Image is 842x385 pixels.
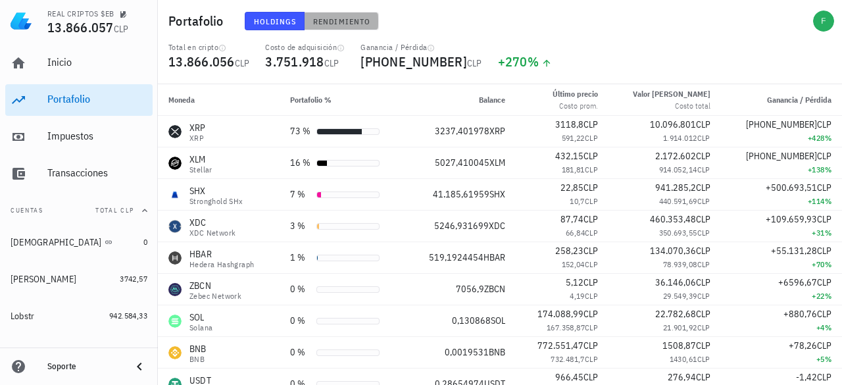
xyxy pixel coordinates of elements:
span: 0 [143,237,147,247]
span: 732.481,7 [551,354,585,364]
span: 5246,931699 [434,220,489,232]
div: BNB-icon [168,346,182,359]
div: BNB [189,342,207,355]
span: 3118,8 [555,118,583,130]
span: 0,130868 [452,315,491,326]
div: Ganancia / Pérdida [360,42,482,53]
span: CLP [696,308,710,320]
div: Último precio [553,88,598,100]
span: 10,7 [570,196,585,206]
div: 0 % [290,282,311,296]
span: +109.659,93 [766,213,817,225]
span: % [825,259,831,269]
div: 3 % [290,219,311,233]
span: 29.549,39 [663,291,697,301]
span: SHX [489,188,505,200]
span: CLP [697,196,710,206]
a: Impuestos [5,121,153,153]
div: HBAR [189,247,254,261]
span: CLP [817,150,831,162]
span: CLP [697,354,710,364]
div: SHX-icon [168,188,182,201]
span: CLP [114,23,129,35]
div: Stronghold SHx [189,197,243,205]
h1: Portafolio [168,11,229,32]
span: XDC [489,220,505,232]
span: 258,23 [555,245,583,257]
span: 4,19 [570,291,585,301]
th: Balance: Sin ordenar. Pulse para ordenar de forma ascendente. [405,84,516,116]
span: 78.939,08 [663,259,697,269]
span: CLP [817,118,831,130]
span: CLP [583,276,598,288]
span: 1430,61 [670,354,697,364]
span: 5027,410045 [435,157,489,168]
span: Holdings [253,16,297,26]
span: CLP [817,213,831,225]
span: CLP [583,340,598,351]
span: % [825,228,831,238]
span: 0,0019531 [445,346,489,358]
span: 10.096.801 [650,118,696,130]
span: CLP [696,245,710,257]
span: CLP [585,133,598,143]
span: CLP [817,340,831,351]
span: CLP [697,291,710,301]
div: +31 [731,226,831,240]
span: CLP [583,213,598,225]
span: Balance [479,95,505,105]
span: 3742,57 [120,274,147,284]
span: [PHONE_NUMBER] [746,150,817,162]
span: 22.782,68 [655,308,696,320]
span: 66,84 [566,228,585,238]
span: 350.693,55 [659,228,697,238]
span: 181,81 [562,165,585,174]
a: Transacciones [5,158,153,190]
div: +114 [731,195,831,208]
span: CLP [696,340,710,351]
span: [PHONE_NUMBER] [360,53,467,70]
span: 2.172.602 [655,150,696,162]
div: Solana [189,324,212,332]
span: -1,42 [796,371,817,383]
span: SOL [491,315,505,326]
span: % [825,322,831,332]
span: 3237,401978 [435,125,489,137]
span: 966,45 [555,371,583,383]
a: Inicio [5,47,153,79]
span: 167.358,87 [547,322,585,332]
span: CLP [817,276,831,288]
div: Portafolio [47,93,147,105]
div: Hedera Hashgraph [189,261,254,269]
div: REAL CRIPTOS $EB [47,9,114,19]
span: CLP [324,57,339,69]
span: CLP [817,245,831,257]
span: CLP [697,322,710,332]
span: 440.591,69 [659,196,697,206]
span: 5,12 [566,276,583,288]
span: 591,22 [562,133,585,143]
span: CLP [583,371,598,383]
span: 3.751.918 [265,53,324,70]
a: Coin Ex [5,337,153,369]
span: 152,04 [562,259,585,269]
div: +270 [498,55,553,68]
div: 16 % [290,156,311,170]
span: ZBCN [484,283,505,295]
div: avatar [813,11,834,32]
div: ZBCN-icon [168,283,182,296]
span: +500.693,51 [766,182,817,193]
div: 0 % [290,346,311,359]
div: BNB [189,355,207,363]
span: % [825,133,831,143]
span: CLP [583,118,598,130]
span: 13.866.057 [47,18,114,36]
span: Ganancia / Pérdida [767,95,831,105]
span: 87,74 [560,213,583,225]
span: 772.551,47 [537,340,583,351]
span: % [528,53,539,70]
span: 21.901,92 [663,322,697,332]
span: [PHONE_NUMBER] [746,118,817,130]
span: +55.131,28 [771,245,817,257]
span: 1.914.012 [663,133,697,143]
